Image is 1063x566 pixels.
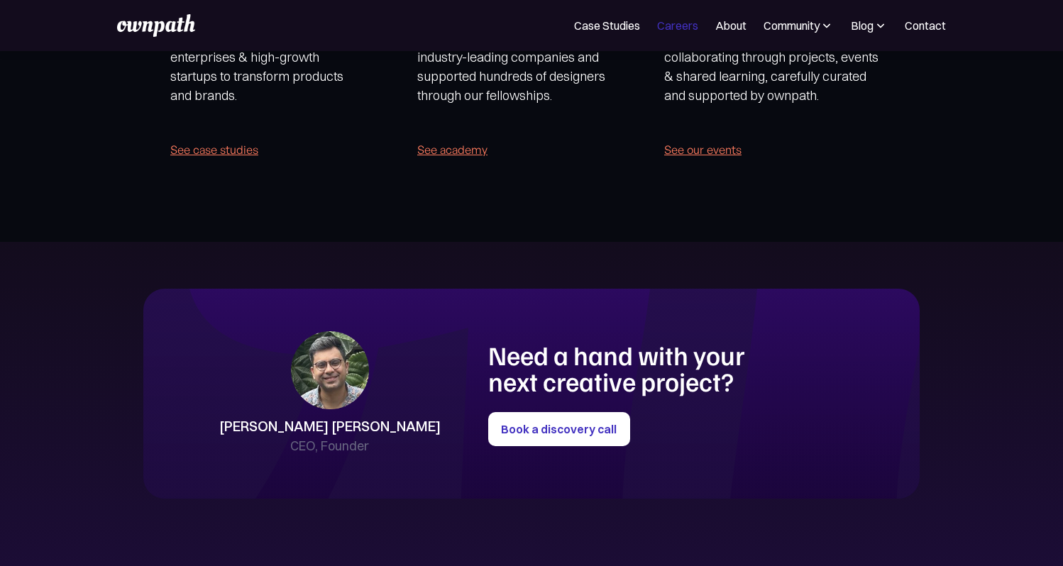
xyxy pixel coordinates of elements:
p: We partner with leading enterprises & high-growth startups to transform products and brands. ‍ [170,28,363,124]
h1: Need a hand with your next creative project? [488,342,787,395]
div: Community [764,17,834,34]
div: CEO, Founder [290,436,369,456]
a: About [715,17,747,34]
p: We’ve upskilled design teams at industry-leading companies and supported hundreds of designers th... [417,28,632,105]
a: See academy [417,140,488,160]
a: See case studies [170,140,258,160]
a: Case Studies [574,17,640,34]
p: A network of top designers collaborating through projects, events & shared learning, carefully cu... [664,28,879,105]
div: [PERSON_NAME] [PERSON_NAME] [219,416,441,436]
div: Blog [851,17,888,34]
div: Blog [851,17,874,34]
a: Careers [657,17,698,34]
a: Book a discovery call [488,412,630,446]
a: Contact [905,17,946,34]
a: See our events [664,140,742,160]
div: Community [764,17,820,34]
